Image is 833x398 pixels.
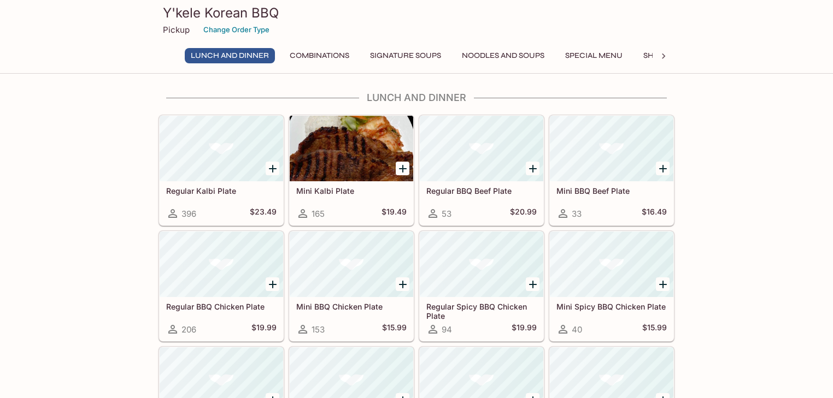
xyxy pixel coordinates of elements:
[284,48,355,63] button: Combinations
[559,48,629,63] button: Special Menu
[642,207,667,220] h5: $16.49
[198,21,274,38] button: Change Order Type
[442,324,452,335] span: 94
[656,162,670,175] button: Add Mini BBQ Beef Plate
[185,48,275,63] button: Lunch and Dinner
[163,25,190,35] p: Pickup
[572,209,582,219] span: 33
[526,162,539,175] button: Add Regular BBQ Beef Plate
[289,231,414,341] a: Mini BBQ Chicken Plate153$15.99
[160,231,283,297] div: Regular BBQ Chicken Plate
[420,116,543,181] div: Regular BBQ Beef Plate
[426,302,537,320] h5: Regular Spicy BBQ Chicken Plate
[382,323,407,336] h5: $15.99
[396,162,409,175] button: Add Mini Kalbi Plate
[642,323,667,336] h5: $15.99
[266,277,279,291] button: Add Regular BBQ Chicken Plate
[364,48,447,63] button: Signature Soups
[290,116,413,181] div: Mini Kalbi Plate
[526,277,539,291] button: Add Regular Spicy BBQ Chicken Plate
[289,115,414,225] a: Mini Kalbi Plate165$19.49
[290,231,413,297] div: Mini BBQ Chicken Plate
[549,231,674,341] a: Mini Spicy BBQ Chicken Plate40$15.99
[181,209,196,219] span: 396
[512,323,537,336] h5: $19.99
[637,48,715,63] button: Shrimp Combos
[296,302,407,311] h5: Mini BBQ Chicken Plate
[312,209,325,219] span: 165
[550,231,673,297] div: Mini Spicy BBQ Chicken Plate
[250,207,277,220] h5: $23.49
[181,324,196,335] span: 206
[159,231,284,341] a: Regular BBQ Chicken Plate206$19.99
[163,4,670,21] h3: Y'kele Korean BBQ
[296,186,407,195] h5: Mini Kalbi Plate
[656,277,670,291] button: Add Mini Spicy BBQ Chicken Plate
[420,231,543,297] div: Regular Spicy BBQ Chicken Plate
[572,324,582,335] span: 40
[556,302,667,311] h5: Mini Spicy BBQ Chicken Plate
[166,186,277,195] h5: Regular Kalbi Plate
[550,116,673,181] div: Mini BBQ Beef Plate
[442,209,451,219] span: 53
[160,116,283,181] div: Regular Kalbi Plate
[159,115,284,225] a: Regular Kalbi Plate396$23.49
[419,115,544,225] a: Regular BBQ Beef Plate53$20.99
[251,323,277,336] h5: $19.99
[456,48,550,63] button: Noodles and Soups
[549,115,674,225] a: Mini BBQ Beef Plate33$16.49
[166,302,277,311] h5: Regular BBQ Chicken Plate
[556,186,667,195] h5: Mini BBQ Beef Plate
[312,324,325,335] span: 153
[266,162,279,175] button: Add Regular Kalbi Plate
[426,186,537,195] h5: Regular BBQ Beef Plate
[510,207,537,220] h5: $20.99
[159,92,674,104] h4: Lunch and Dinner
[396,277,409,291] button: Add Mini BBQ Chicken Plate
[382,207,407,220] h5: $19.49
[419,231,544,341] a: Regular Spicy BBQ Chicken Plate94$19.99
